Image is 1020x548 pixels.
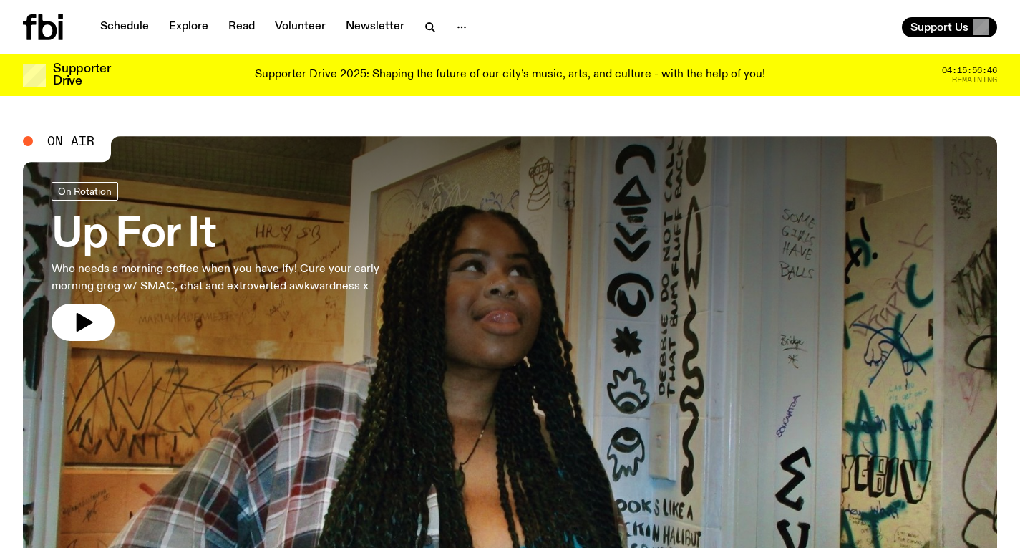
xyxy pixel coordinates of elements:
[902,17,997,37] button: Support Us
[255,69,765,82] p: Supporter Drive 2025: Shaping the future of our city’s music, arts, and culture - with the help o...
[952,76,997,84] span: Remaining
[47,135,94,148] span: On Air
[942,67,997,74] span: 04:15:56:46
[910,21,968,34] span: Support Us
[160,17,217,37] a: Explore
[52,182,418,341] a: Up For ItWho needs a morning coffee when you have Ify! Cure your early morning grog w/ SMAC, chat...
[220,17,263,37] a: Read
[53,63,110,87] h3: Supporter Drive
[52,215,418,255] h3: Up For It
[337,17,413,37] a: Newsletter
[52,261,418,295] p: Who needs a morning coffee when you have Ify! Cure your early morning grog w/ SMAC, chat and extr...
[58,186,112,196] span: On Rotation
[266,17,334,37] a: Volunteer
[92,17,157,37] a: Schedule
[52,182,118,201] a: On Rotation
